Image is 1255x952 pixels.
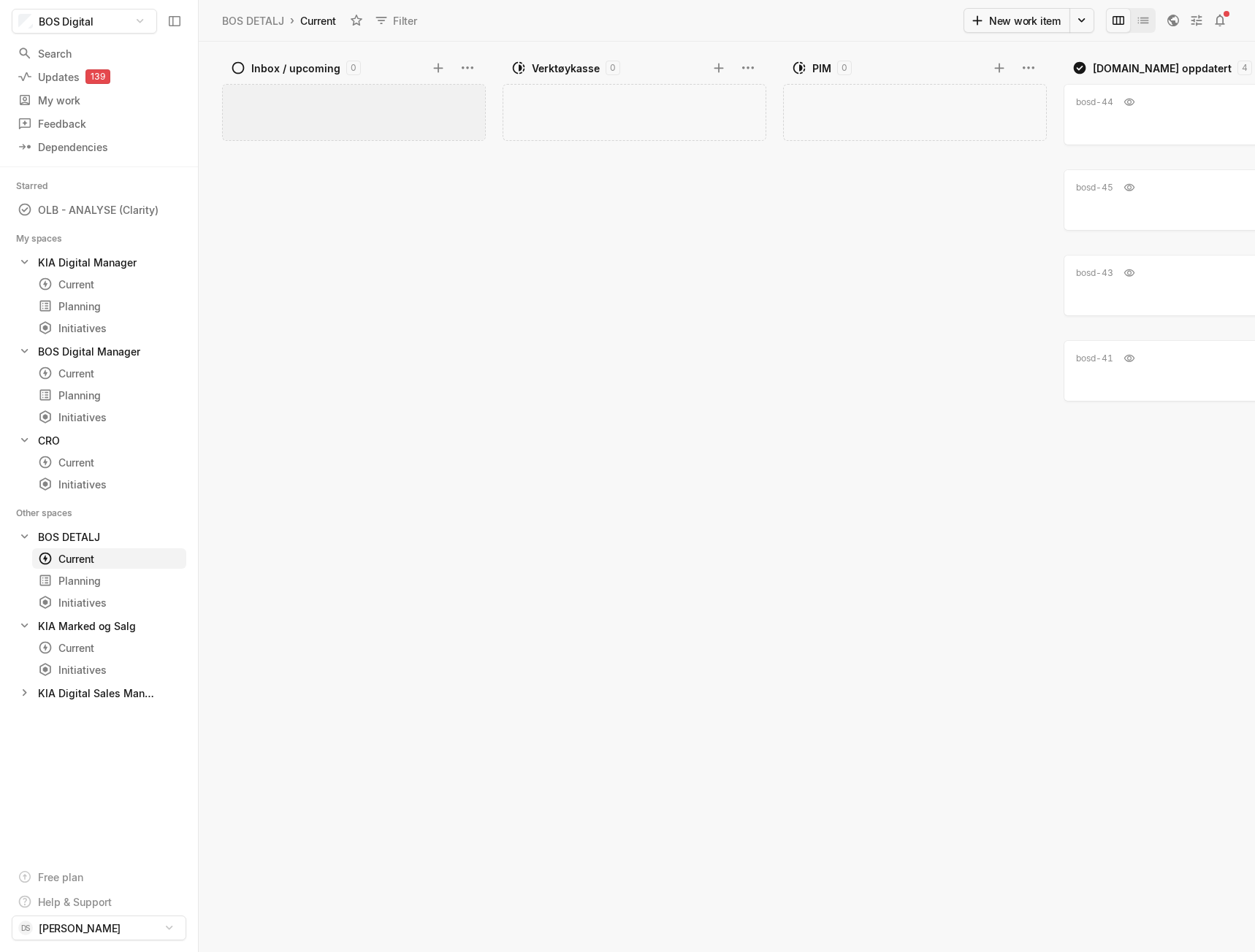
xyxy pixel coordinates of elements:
[12,526,186,547] a: BOS DETALJ
[12,112,186,134] a: Feedback
[503,80,773,952] div: grid
[12,89,186,111] a: My work
[222,80,492,952] div: grid
[38,662,180,677] div: Initiatives
[38,388,180,403] div: Planning
[38,686,157,701] div: KIA Digital Sales Manager
[18,116,180,131] div: Feedback
[38,320,180,336] div: Initiatives
[38,894,112,910] div: Help & Support
[16,231,80,246] div: My spaces
[32,474,186,494] a: Initiatives
[1131,8,1156,33] button: Change to mode list_view
[12,252,186,272] a: KIA Digital Manager
[39,14,94,29] span: BOS Digital
[219,11,287,31] a: BOS DETALJ
[783,80,1053,952] div: grid
[32,592,186,613] a: Initiatives
[12,615,186,636] a: KIA Marked og Salg
[18,93,180,108] div: My work
[12,66,186,88] a: Updates139
[32,363,186,383] a: Current
[1076,352,1113,365] div: bosd-41
[12,9,157,34] button: BOS Digital
[18,46,180,61] div: Search
[32,570,186,591] a: Planning
[32,318,186,338] a: Initiatives
[1237,61,1252,75] div: 4
[38,870,83,885] div: Free plan
[38,433,60,448] div: CRO
[12,866,186,888] a: Free plan
[18,139,180,155] div: Dependencies
[38,299,180,314] div: Planning
[12,683,186,703] a: KIA Digital Sales Manager
[368,9,426,32] button: Filter
[38,366,180,381] div: Current
[32,296,186,316] a: Planning
[222,13,284,28] div: BOS DETALJ
[812,61,831,76] div: PIM
[12,199,186,220] a: OLB - ANALYSE (Clarity)
[1076,181,1113,194] div: bosd-45
[1076,96,1113,109] div: bosd-44
[12,42,186,64] a: Search
[1106,8,1156,33] div: board and list toggle
[38,618,136,634] div: KIA Marked og Salg
[290,13,294,28] div: ›
[38,529,100,545] div: BOS DETALJ
[38,477,180,492] div: Initiatives
[38,455,180,470] div: Current
[21,921,30,935] span: DS
[32,637,186,658] a: Current
[32,407,186,427] a: Initiatives
[837,61,852,75] div: 0
[32,452,186,472] a: Current
[606,61,620,75] div: 0
[18,69,180,85] div: Updates
[964,8,1070,33] button: New work item
[38,255,137,270] div: KIA Digital Manager
[38,595,180,610] div: Initiatives
[39,921,121,936] span: [PERSON_NAME]
[38,277,180,292] div: Current
[38,573,180,588] div: Planning
[346,61,361,75] div: 0
[38,640,180,656] div: Current
[1106,8,1131,33] button: Change to mode board_view
[38,202,159,218] div: OLB - ANALYSE (Clarity)
[16,506,90,521] div: Other spaces
[12,430,186,450] a: CRO
[32,548,186,569] a: Current
[532,61,600,76] div: Verktøykasse
[85,69,110,84] div: 139
[251,61,340,76] div: Inbox / upcoming
[12,915,186,940] button: DS[PERSON_NAME]
[32,274,186,294] a: Current
[297,11,339,31] div: Current
[16,179,65,193] div: Starred
[12,341,186,361] a: BOS Digital Manager
[38,344,140,359] div: BOS Digital Manager
[38,551,180,567] div: Current
[32,659,186,680] a: Initiatives
[12,136,186,158] a: Dependencies
[32,385,186,405] a: Planning
[1076,266,1113,280] div: bosd-43
[1093,61,1232,76] div: [DOMAIN_NAME] oppdatert
[38,410,180,425] div: Initiatives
